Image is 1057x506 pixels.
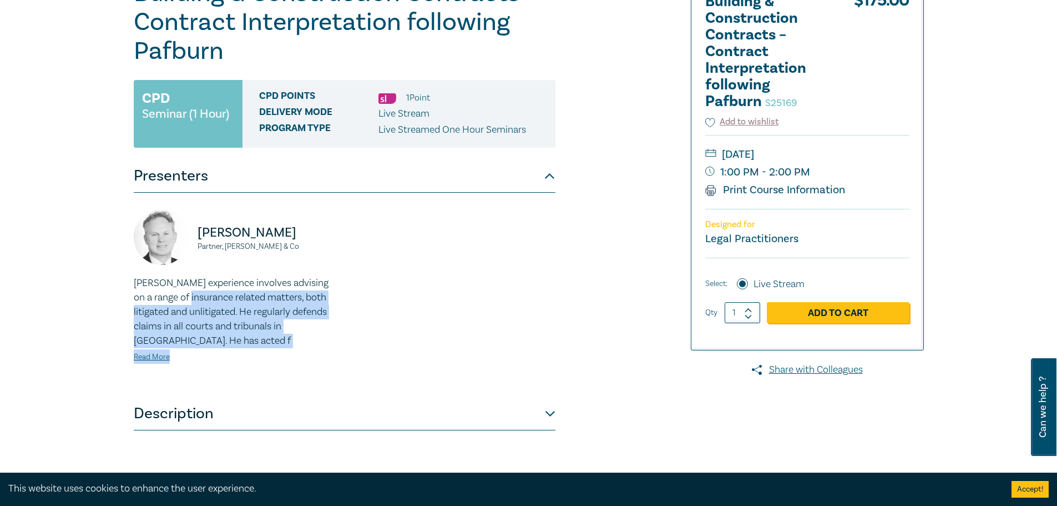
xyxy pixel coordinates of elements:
span: Delivery Mode [259,107,378,121]
span: Live Stream [378,107,429,120]
small: Partner, [PERSON_NAME] & Co [198,243,338,251]
img: Substantive Law [378,93,396,104]
button: Presenters [134,159,555,193]
button: Accept cookies [1012,481,1049,498]
label: Live Stream [753,277,805,292]
p: Designed for [705,219,909,230]
p: [PERSON_NAME] experience involves advising on a range of insurance related matters, both litigate... [134,276,338,348]
span: Select: [705,278,727,290]
label: Qty [705,307,717,319]
a: Print Course Information [705,183,846,197]
small: 1:00 PM - 2:00 PM [705,163,909,181]
p: Live Streamed One Hour Seminars [378,123,526,137]
p: [PERSON_NAME] [198,224,338,242]
span: Can we help ? [1038,365,1048,449]
img: https://s3.ap-southeast-2.amazonaws.com/leo-cussen-store-production-content/Contacts/Ross%20Donal... [134,209,189,265]
small: Legal Practitioners [705,232,798,246]
a: Add to Cart [767,302,909,323]
span: CPD Points [259,91,378,105]
small: [DATE] [705,146,909,163]
h3: CPD [142,88,170,108]
small: S25169 [765,97,797,109]
a: Share with Colleagues [691,363,924,377]
input: 1 [725,302,760,323]
button: Description [134,397,555,430]
button: Add to wishlist [705,116,779,128]
li: 1 Point [406,91,430,105]
span: Program type [259,123,378,137]
small: Seminar (1 Hour) [142,108,229,119]
div: This website uses cookies to enhance the user experience. [8,482,995,496]
a: Read More [134,352,170,362]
